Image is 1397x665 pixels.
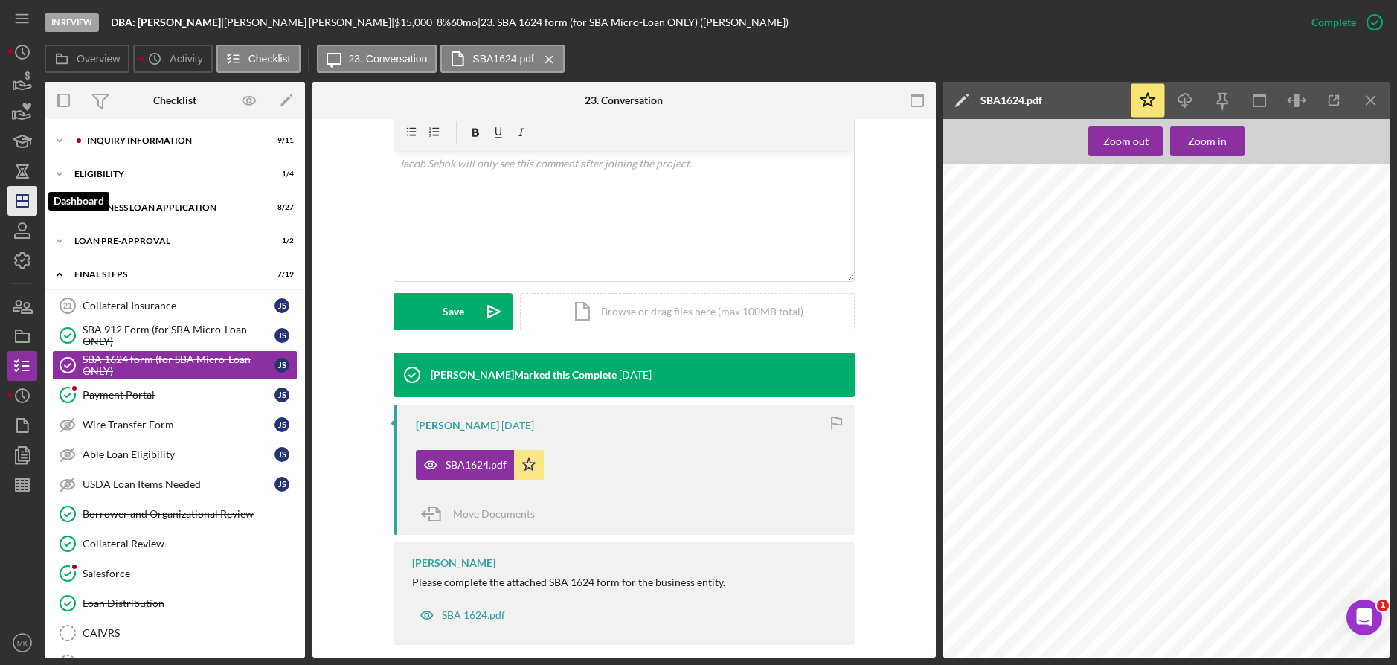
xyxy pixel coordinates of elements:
[267,237,294,245] div: 1 / 2
[1163,574,1260,579] span: Signature of Authorized Representative
[83,449,274,460] div: Able Loan Eligibility
[83,597,297,609] div: Loan Distribution
[83,300,274,312] div: Collateral Insurance
[1163,527,1274,533] span: Name and Title of Authorized Representative
[224,16,394,28] div: [PERSON_NAME] [PERSON_NAME] |
[412,600,513,630] button: SBA 1624.pdf
[1152,519,1161,527] span: By
[1170,126,1245,156] button: Zoom in
[412,576,725,588] div: Please complete the attached SBA 1624 form for the business entity.
[1028,310,1300,318] span: (BEFORE COMPLETING CERTIFICATION, READ INSTRUCTIONS ON REVERSE)
[968,469,1020,477] span: Business Name
[1184,515,1239,521] span: [PERSON_NAME]
[1007,516,1029,523] span: [DATE]
[442,609,505,621] div: SBA 1624.pdf
[274,417,289,432] div: J S
[74,270,257,279] div: FINAL STEPS
[968,519,983,527] span: Date
[74,237,257,245] div: LOAN PRE-APPROVAL
[956,172,1142,178] span: Docusign Envelope ID: CC905275-54A6-49A6-9B9D-C61EC5C04CE0
[83,627,297,639] div: CAIVRS
[1130,196,1210,203] span: Certification Regarding
[478,16,789,28] div: | 23. SBA 1624 form (for SBA Micro-Loan ONLY) ([PERSON_NAME])
[1015,356,1253,364] span: from participation in this transaction by any Federal department or agency.
[1015,339,1362,347] span: The prospective lower tier participant certifies, by submission of this proposal, that neither it...
[216,45,301,73] button: Checklist
[274,328,289,343] div: J S
[443,293,464,330] div: Save
[153,94,196,106] div: Checklist
[974,256,1369,263] span: This certification is required by the regulations implementing Executive Order 12549, Debarment a...
[416,495,550,533] button: Move Documents
[1297,7,1390,37] button: Complete
[416,420,499,431] div: [PERSON_NAME]
[274,298,289,313] div: J S
[133,45,212,73] button: Activity
[267,136,294,145] div: 9 / 11
[77,53,120,65] label: Overview
[1088,126,1163,156] button: Zoom out
[83,324,274,347] div: SBA 912 Form (for SBA Micro-Loan ONLY)
[394,293,513,330] button: Save
[437,16,451,28] div: 8 %
[963,264,1180,272] span: Part 145. The regulations were published as Part VII of the [DATE]
[52,321,298,350] a: SBA 912 Form (for SBA Micro-Loan ONLY)JS
[111,16,224,28] div: |
[431,369,617,381] div: [PERSON_NAME] Marked this Complete
[267,170,294,179] div: 1 / 4
[83,568,297,579] div: Salesforce
[52,618,298,648] a: CAIVRS
[274,358,289,373] div: J S
[1103,126,1149,156] div: Zoom out
[1026,466,1096,473] span: DBA [PERSON_NAME]
[1003,373,1012,380] span: (2)
[1204,264,1259,272] span: Federal Register
[1015,382,1247,389] span: such prospective participant shall attach an explanation to this proposal.
[52,350,298,380] a: SBA 1624 form (for SBA Micro-Loan ONLY)JS
[45,13,99,32] div: In Review
[1015,373,1356,381] span: Where the prospective lower tier participant is unable to certify to any of the statements in thi...
[453,507,535,520] span: Move Documents
[267,270,294,279] div: 7 / 19
[52,469,298,499] a: USDA Loan Items NeededJS
[1311,7,1356,37] div: Complete
[274,477,289,492] div: J S
[1112,213,1227,220] span: Lower Tier Covered Transactions
[1346,600,1382,635] iframe: Intercom live chat
[248,53,291,65] label: Checklist
[451,16,478,28] div: 60 mo
[83,538,297,550] div: Collateral Review
[87,203,257,212] div: BUSINESS LOAN APPLICATION
[52,588,298,618] a: Loan Distribution
[440,45,565,73] button: SBA1624.pdf
[52,380,298,410] a: Payment PortalJS
[83,508,297,520] div: Borrower and Organizational Review
[74,170,257,179] div: ELIGIBILITY
[170,53,202,65] label: Activity
[412,557,495,569] div: [PERSON_NAME]
[501,420,534,431] time: 2025-09-02 18:32
[45,45,129,73] button: Overview
[83,389,274,401] div: Payment Portal
[394,16,432,28] span: $15,000
[274,447,289,462] div: J S
[52,529,298,559] a: Collateral Review
[446,459,507,471] div: SBA1624.pdf
[63,301,72,310] tspan: 21
[7,628,37,658] button: MK
[83,419,274,431] div: Wire Transfer Form
[1003,338,1012,346] span: (1)
[52,440,298,469] a: Able Loan EligibilityJS
[964,273,1263,280] span: the regulations may be obtained by contacting the person to which this proposal is submitted.
[980,94,1042,106] div: SBA1624.pdf
[17,639,28,647] text: MK
[274,388,289,402] div: J S
[52,559,298,588] a: Salesforce
[1064,204,1271,211] span: Debarment, Suspension, Ineligibility and [MEDICAL_DATA]
[585,94,663,106] div: 23. Conversation
[52,291,298,321] a: 21Collateral InsuranceJS
[87,136,257,145] div: INQUIRY INFORMATION
[83,478,274,490] div: USDA Loan Items Needed
[472,53,534,65] label: SBA1624.pdf
[1377,600,1389,611] span: 1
